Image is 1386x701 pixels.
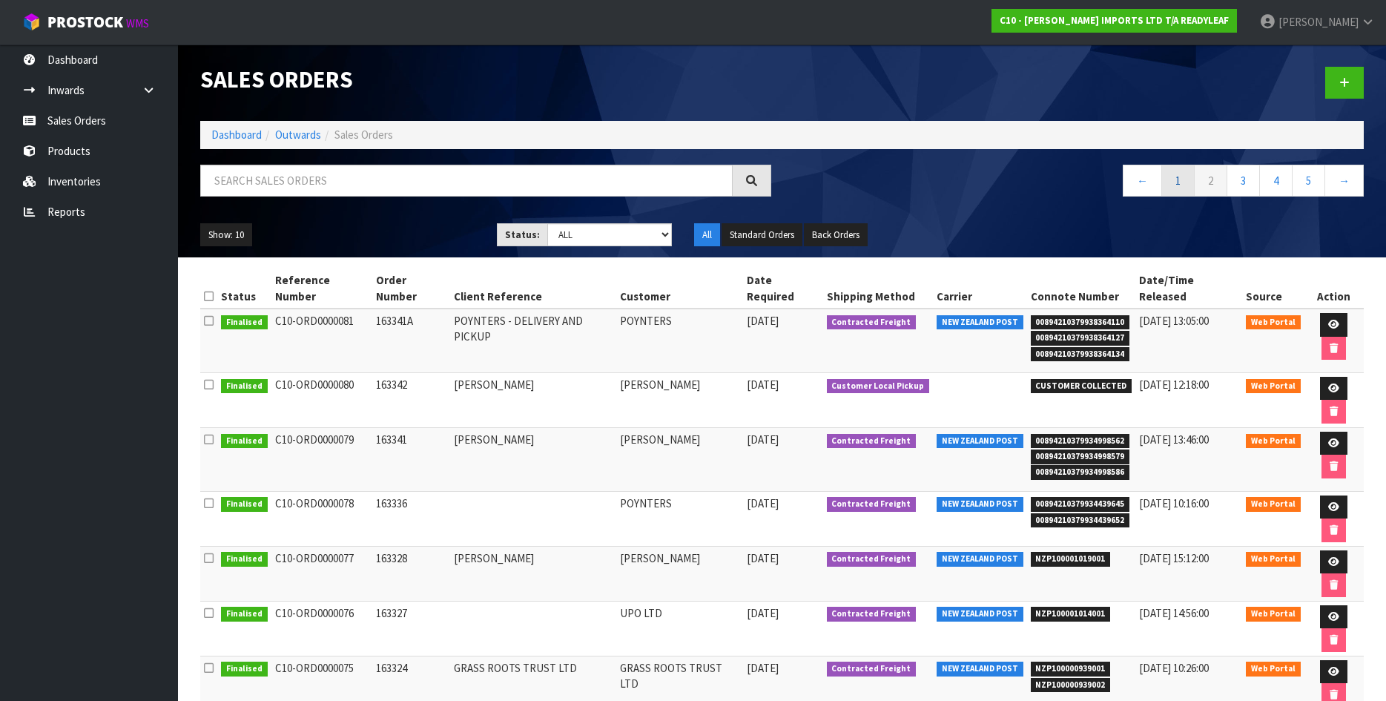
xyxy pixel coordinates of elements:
[450,546,617,601] td: [PERSON_NAME]
[1278,15,1359,29] span: [PERSON_NAME]
[1139,496,1209,510] span: [DATE] 10:16:00
[271,601,373,656] td: C10-ORD0000076
[1246,662,1301,677] span: Web Portal
[372,491,450,546] td: 163336
[1031,662,1111,677] span: NZP100000939001
[372,546,450,601] td: 163328
[372,601,450,656] td: 163327
[271,309,373,372] td: C10-ORD0000081
[200,67,771,92] h1: Sales Orders
[804,223,868,247] button: Back Orders
[271,427,373,491] td: C10-ORD0000079
[200,165,733,197] input: Search sales orders
[1246,607,1301,622] span: Web Portal
[747,551,779,565] span: [DATE]
[505,228,540,241] strong: Status:
[722,223,802,247] button: Standard Orders
[221,315,268,330] span: Finalised
[221,552,268,567] span: Finalised
[372,372,450,427] td: 163342
[126,16,149,30] small: WMS
[271,491,373,546] td: C10-ORD0000078
[221,379,268,394] span: Finalised
[1031,678,1111,693] span: NZP100000939002
[827,497,917,512] span: Contracted Freight
[937,315,1023,330] span: NEW ZEALAND POST
[221,662,268,677] span: Finalised
[275,128,321,142] a: Outwards
[1031,347,1130,362] span: 00894210379938364134
[1242,269,1304,309] th: Source
[200,223,252,247] button: Show: 10
[616,427,743,491] td: [PERSON_NAME]
[1246,315,1301,330] span: Web Portal
[616,546,743,601] td: [PERSON_NAME]
[1246,379,1301,394] span: Web Portal
[1324,165,1364,197] a: →
[221,434,268,449] span: Finalised
[793,165,1364,201] nav: Page navigation
[616,269,743,309] th: Customer
[747,432,779,447] span: [DATE]
[1031,315,1130,330] span: 00894210379938364110
[1161,165,1195,197] a: 1
[1123,165,1162,197] a: ←
[22,13,41,31] img: cube-alt.png
[1031,607,1111,622] span: NZP100001014001
[372,427,450,491] td: 163341
[823,269,934,309] th: Shipping Method
[747,378,779,392] span: [DATE]
[616,372,743,427] td: [PERSON_NAME]
[827,379,930,394] span: Customer Local Pickup
[450,427,617,491] td: [PERSON_NAME]
[1139,432,1209,447] span: [DATE] 13:46:00
[747,314,779,328] span: [DATE]
[1135,269,1242,309] th: Date/Time Released
[1031,465,1130,480] span: 00894210379934998586
[221,607,268,622] span: Finalised
[1031,497,1130,512] span: 00894210379934439645
[1292,165,1325,197] a: 5
[827,315,917,330] span: Contracted Freight
[694,223,720,247] button: All
[1031,434,1130,449] span: 00894210379934998562
[1031,552,1111,567] span: NZP100001019001
[827,662,917,677] span: Contracted Freight
[937,434,1023,449] span: NEW ZEALAND POST
[743,269,822,309] th: Date Required
[372,269,450,309] th: Order Number
[271,269,373,309] th: Reference Number
[1031,450,1130,464] span: 00894210379934998579
[1194,165,1227,197] a: 2
[827,434,917,449] span: Contracted Freight
[1259,165,1293,197] a: 4
[334,128,393,142] span: Sales Orders
[1031,379,1132,394] span: CUSTOMER COLLECTED
[1031,331,1130,346] span: 00894210379938364127
[933,269,1027,309] th: Carrier
[1031,513,1130,528] span: 00894210379934439652
[1246,434,1301,449] span: Web Portal
[271,546,373,601] td: C10-ORD0000077
[1027,269,1136,309] th: Connote Number
[372,309,450,372] td: 163341A
[211,128,262,142] a: Dashboard
[616,601,743,656] td: UPO LTD
[1000,14,1229,27] strong: C10 - [PERSON_NAME] IMPORTS LTD T/A READYLEAF
[747,661,779,675] span: [DATE]
[1139,606,1209,620] span: [DATE] 14:56:00
[747,606,779,620] span: [DATE]
[1139,551,1209,565] span: [DATE] 15:12:00
[1139,314,1209,328] span: [DATE] 13:05:00
[221,497,268,512] span: Finalised
[47,13,123,32] span: ProStock
[616,309,743,372] td: POYNTERS
[747,496,779,510] span: [DATE]
[937,497,1023,512] span: NEW ZEALAND POST
[827,552,917,567] span: Contracted Freight
[937,662,1023,677] span: NEW ZEALAND POST
[217,269,271,309] th: Status
[1246,497,1301,512] span: Web Portal
[1139,661,1209,675] span: [DATE] 10:26:00
[450,372,617,427] td: [PERSON_NAME]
